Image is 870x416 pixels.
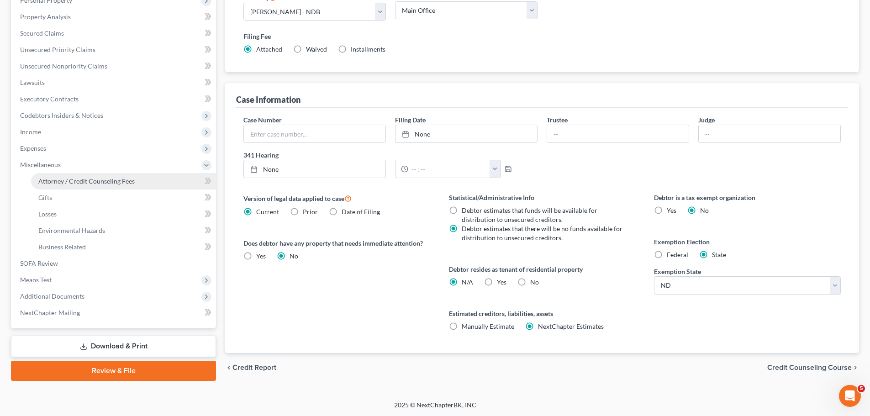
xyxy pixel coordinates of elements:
span: Yes [497,278,506,286]
span: Attorney / Credit Counseling Fees [38,177,135,185]
span: Lawsuits [20,79,45,86]
div: Case Information [236,94,301,105]
a: Property Analysis [13,9,216,25]
span: Date of Filing [342,208,380,216]
span: Current [256,208,279,216]
input: -- [547,125,689,142]
input: -- [699,125,840,142]
span: Credit Report [232,364,276,371]
label: Judge [698,115,715,125]
button: chevron_left Credit Report [225,364,276,371]
a: None [395,125,537,142]
span: No [290,252,298,260]
span: Miscellaneous [20,161,61,169]
input: Enter case number... [244,125,385,142]
span: No [530,278,539,286]
span: Expenses [20,144,46,152]
span: Debtor estimates that funds will be available for distribution to unsecured creditors. [462,206,597,223]
span: Secured Claims [20,29,64,37]
span: Manually Estimate [462,322,514,330]
i: chevron_left [225,364,232,371]
span: NextChapter Mailing [20,309,80,316]
span: Federal [667,251,688,258]
span: Waived [306,45,327,53]
label: Case Number [243,115,282,125]
span: SOFA Review [20,259,58,267]
span: Property Analysis [20,13,71,21]
a: Unsecured Nonpriority Claims [13,58,216,74]
a: Unsecured Priority Claims [13,42,216,58]
span: Codebtors Insiders & Notices [20,111,103,119]
span: Prior [303,208,318,216]
label: Filing Date [395,115,426,125]
a: Business Related [31,239,216,255]
span: Yes [256,252,266,260]
span: Executory Contracts [20,95,79,103]
label: Statistical/Administrative Info [449,193,636,202]
span: Attached [256,45,282,53]
a: SOFA Review [13,255,216,272]
span: N/A [462,278,473,286]
label: Version of legal data applied to case [243,193,430,204]
a: Environmental Hazards [31,222,216,239]
span: Debtor estimates that there will be no funds available for distribution to unsecured creditors. [462,225,622,242]
span: Environmental Hazards [38,226,105,234]
a: Attorney / Credit Counseling Fees [31,173,216,190]
input: -- : -- [408,160,490,178]
a: Download & Print [11,336,216,357]
a: Secured Claims [13,25,216,42]
a: Lawsuits [13,74,216,91]
span: Unsecured Priority Claims [20,46,95,53]
label: Debtor resides as tenant of residential property [449,264,636,274]
span: Yes [667,206,676,214]
span: Installments [351,45,385,53]
a: Executory Contracts [13,91,216,107]
span: Business Related [38,243,86,251]
i: chevron_right [852,364,859,371]
span: Income [20,128,41,136]
label: Filing Fee [243,32,841,41]
span: Credit Counseling Course [767,364,852,371]
label: Does debtor have any property that needs immediate attention? [243,238,430,248]
span: Losses [38,210,57,218]
span: 5 [858,385,865,392]
a: Gifts [31,190,216,206]
label: 341 Hearing [239,150,542,160]
iframe: Intercom live chat [839,385,861,407]
button: Credit Counseling Course chevron_right [767,364,859,371]
label: Exemption State [654,267,701,276]
span: Gifts [38,194,52,201]
a: None [244,160,385,178]
span: State [712,251,726,258]
label: Exemption Election [654,237,841,247]
a: NextChapter Mailing [13,305,216,321]
span: Additional Documents [20,292,84,300]
span: Means Test [20,276,52,284]
span: NextChapter Estimates [538,322,604,330]
span: Unsecured Nonpriority Claims [20,62,107,70]
label: Trustee [547,115,568,125]
label: Estimated creditors, liabilities, assets [449,309,636,318]
a: Losses [31,206,216,222]
label: Debtor is a tax exempt organization [654,193,841,202]
a: Review & File [11,361,216,381]
span: No [700,206,709,214]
